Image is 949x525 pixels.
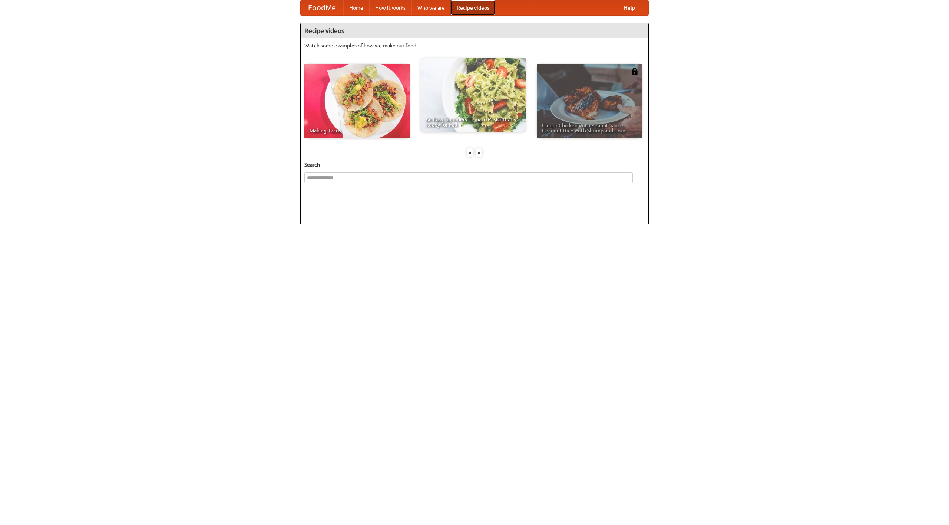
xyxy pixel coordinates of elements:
p: Watch some examples of how we make our food! [304,42,645,49]
a: FoodMe [301,0,343,15]
a: Recipe videos [451,0,495,15]
a: How it works [369,0,411,15]
h4: Recipe videos [301,23,648,38]
h5: Search [304,161,645,168]
div: « [467,148,473,157]
a: Making Tacos [304,64,410,138]
a: Who we are [411,0,451,15]
span: An Easy, Summery Tomato Pasta That's Ready for Fall [426,117,520,127]
a: An Easy, Summery Tomato Pasta That's Ready for Fall [420,58,526,132]
div: » [476,148,482,157]
a: Home [343,0,369,15]
img: 483408.png [631,68,638,75]
a: Help [618,0,641,15]
span: Making Tacos [310,128,404,133]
